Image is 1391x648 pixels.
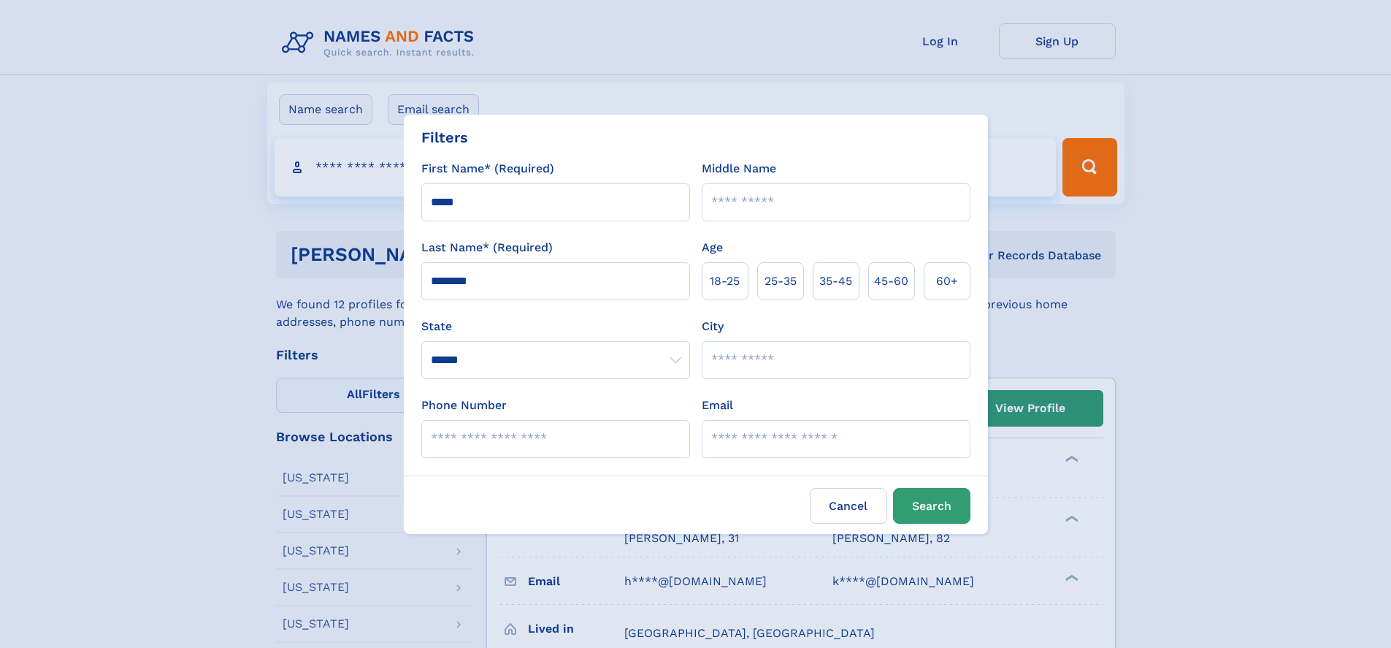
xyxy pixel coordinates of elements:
[421,318,690,335] label: State
[702,318,724,335] label: City
[421,160,554,178] label: First Name* (Required)
[936,272,958,290] span: 60+
[765,272,797,290] span: 25‑35
[810,488,887,524] label: Cancel
[874,272,908,290] span: 45‑60
[893,488,970,524] button: Search
[702,239,723,256] label: Age
[702,397,733,414] label: Email
[819,272,852,290] span: 35‑45
[421,126,468,148] div: Filters
[702,160,776,178] label: Middle Name
[710,272,740,290] span: 18‑25
[421,239,553,256] label: Last Name* (Required)
[421,397,507,414] label: Phone Number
